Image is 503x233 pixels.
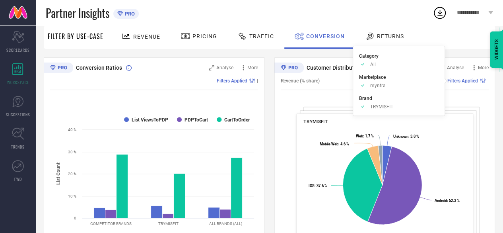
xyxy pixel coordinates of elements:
[74,216,76,220] text: 0
[303,119,328,124] span: TRYMISFIT
[309,184,327,188] text: : 37.6 %
[224,117,250,123] text: CartToOrder
[478,65,489,70] span: More
[359,74,386,80] span: Marketplace
[359,96,372,101] span: Brand
[370,104,393,110] span: TRYMISFIT
[68,194,76,198] text: 10 %
[307,65,408,71] span: Customer Distribution Across Device/OS
[433,6,447,20] div: Open download list
[247,65,258,70] span: More
[306,33,345,39] span: Conversion
[209,65,214,70] svg: Zoom
[393,134,419,139] text: : 3.8 %
[435,198,447,203] tspan: Android
[217,78,247,84] span: Filters Applied
[447,78,478,84] span: Filters Applied
[370,83,386,88] span: myntra
[48,31,103,41] span: Filter By Use-Case
[447,65,464,70] span: Analyse
[309,184,315,188] tspan: IOS
[209,221,242,226] text: ALL BRANDS (ALL)
[158,221,179,226] text: TRYMISFIT
[359,53,379,59] span: Category
[192,33,217,39] span: Pricing
[281,78,320,84] span: Revenue (% share)
[370,62,376,67] span: All
[356,134,374,138] text: : 1.7 %
[68,172,76,176] text: 20 %
[76,65,122,71] span: Conversion Ratios
[6,47,30,53] span: SCORECARDS
[393,134,408,139] tspan: Unknown
[123,11,135,17] span: PRO
[14,176,22,182] span: FWD
[216,65,233,70] span: Analyse
[356,134,363,138] tspan: Web
[56,163,61,185] tspan: List Count
[133,33,160,40] span: Revenue
[184,117,208,123] text: PDPToCart
[46,5,109,21] span: Partner Insights
[274,63,304,74] div: Premium
[320,141,338,146] tspan: Mobile Web
[6,112,30,117] span: SUGGESTIONS
[68,127,76,132] text: 40 %
[320,141,349,146] text: : 4.6 %
[377,33,404,39] span: Returns
[487,78,489,84] span: |
[132,117,168,123] text: List ViewsToPDP
[11,144,25,150] span: TRENDS
[257,78,258,84] span: |
[249,33,274,39] span: Traffic
[435,198,460,203] text: : 52.3 %
[68,150,76,154] text: 30 %
[44,63,73,74] div: Premium
[7,79,29,85] span: WORKSPACE
[90,221,132,226] text: COMPETITOR BRANDS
